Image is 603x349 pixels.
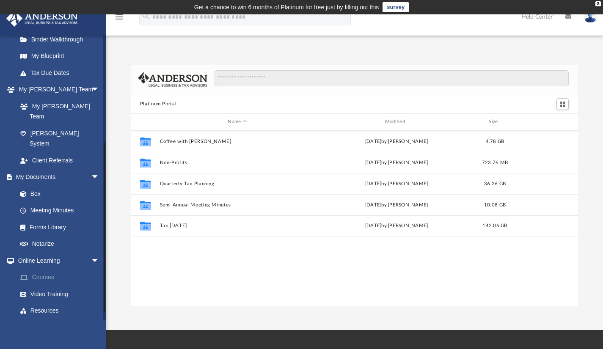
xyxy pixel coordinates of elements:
span: 4.78 GB [485,139,504,143]
a: Billingarrow_drop_down [6,319,112,336]
a: My Documentsarrow_drop_down [6,169,108,186]
div: [DATE] by [PERSON_NAME] [319,180,474,187]
a: Tax Due Dates [12,64,112,81]
div: id [515,118,575,126]
a: menu [114,16,124,22]
a: My [PERSON_NAME] Teamarrow_drop_down [6,81,108,98]
div: [DATE] by [PERSON_NAME] [319,137,474,145]
span: 723.76 MB [482,160,508,165]
button: Platinum Portal [140,100,177,108]
img: Anderson Advisors Platinum Portal [4,10,80,27]
span: arrow_drop_down [91,81,108,99]
span: [DATE] [365,223,381,228]
div: close [595,1,601,6]
a: Client Referrals [12,152,108,169]
div: Get a chance to win 6 months of Platinum for free just by filling out this [194,2,379,12]
div: by [PERSON_NAME] [319,222,474,230]
span: arrow_drop_down [91,319,108,336]
i: search [141,11,151,21]
button: Tax [DATE] [160,223,315,228]
span: 10.08 GB [484,202,506,207]
button: Coffee with [PERSON_NAME] [160,138,315,144]
a: Courses [12,269,112,286]
div: Name [159,118,315,126]
button: Non-Profits [160,159,315,165]
a: Forms Library [12,219,104,236]
span: 142.06 GB [482,223,507,228]
a: Box [12,185,104,202]
a: Resources [12,302,112,319]
button: Semi Annual Meeting Minutes [160,202,315,207]
div: grid [131,131,578,306]
img: User Pic [584,11,597,23]
a: survey [383,2,409,12]
i: menu [114,12,124,22]
div: Size [478,118,512,126]
span: arrow_drop_down [91,252,108,269]
button: Switch to Grid View [556,98,569,110]
input: Search files and folders [215,70,569,86]
a: [PERSON_NAME] System [12,125,108,152]
span: arrow_drop_down [91,169,108,186]
a: Notarize [12,236,108,253]
a: Online Learningarrow_drop_down [6,252,112,269]
div: Modified [319,118,474,126]
div: [DATE] by [PERSON_NAME] [319,201,474,209]
a: Meeting Minutes [12,202,108,219]
span: 36.26 GB [484,181,506,186]
a: My Blueprint [12,48,108,65]
a: Video Training [12,286,108,302]
a: My [PERSON_NAME] Team [12,98,104,125]
a: Binder Walkthrough [12,31,112,48]
div: id [135,118,156,126]
div: [DATE] by [PERSON_NAME] [319,159,474,166]
button: Quarterly Tax Planning [160,181,315,186]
